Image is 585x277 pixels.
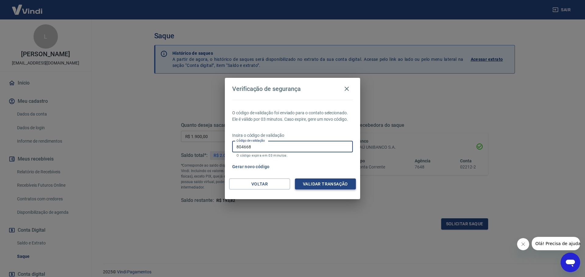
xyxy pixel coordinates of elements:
button: Voltar [229,178,290,190]
p: O código de validação foi enviado para o contato selecionado. Ele é válido por 03 minutos. Caso e... [232,110,353,123]
button: Validar transação [295,178,356,190]
iframe: Botão para abrir a janela de mensagens [561,253,580,272]
h4: Verificação de segurança [232,85,301,92]
button: Gerar novo código [230,161,272,172]
label: Código de validação [236,138,265,143]
iframe: Mensagem da empresa [532,237,580,250]
p: O código expira em 03 minutos. [236,154,349,158]
p: Insira o código de validação [232,132,353,139]
iframe: Fechar mensagem [517,238,529,250]
span: Olá! Precisa de ajuda? [4,4,51,9]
